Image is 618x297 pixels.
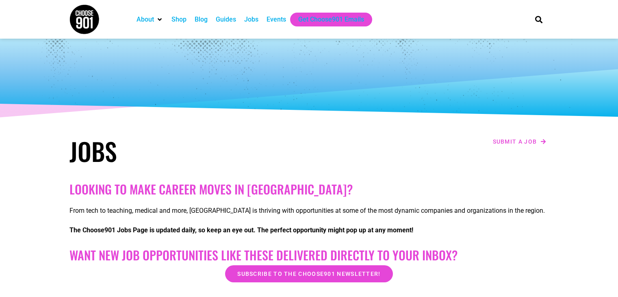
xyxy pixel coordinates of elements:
[298,15,364,24] a: Get Choose901 Emails
[490,136,549,147] a: Submit a job
[532,13,545,26] div: Search
[195,15,208,24] a: Blog
[493,139,537,144] span: Submit a job
[69,182,549,197] h2: Looking to make career moves in [GEOGRAPHIC_DATA]?
[69,206,549,216] p: From tech to teaching, medical and more, [GEOGRAPHIC_DATA] is thriving with opportunities at some...
[132,13,521,26] nav: Main nav
[216,15,236,24] a: Guides
[267,15,286,24] a: Events
[69,136,305,166] h1: Jobs
[225,265,392,282] a: Subscribe to the Choose901 newsletter!
[69,248,549,262] h2: Want New Job Opportunities like these Delivered Directly to your Inbox?
[244,15,258,24] a: Jobs
[137,15,154,24] a: About
[69,226,413,234] strong: The Choose901 Jobs Page is updated daily, so keep an eye out. The perfect opportunity might pop u...
[171,15,186,24] a: Shop
[237,271,380,277] span: Subscribe to the Choose901 newsletter!
[132,13,167,26] div: About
